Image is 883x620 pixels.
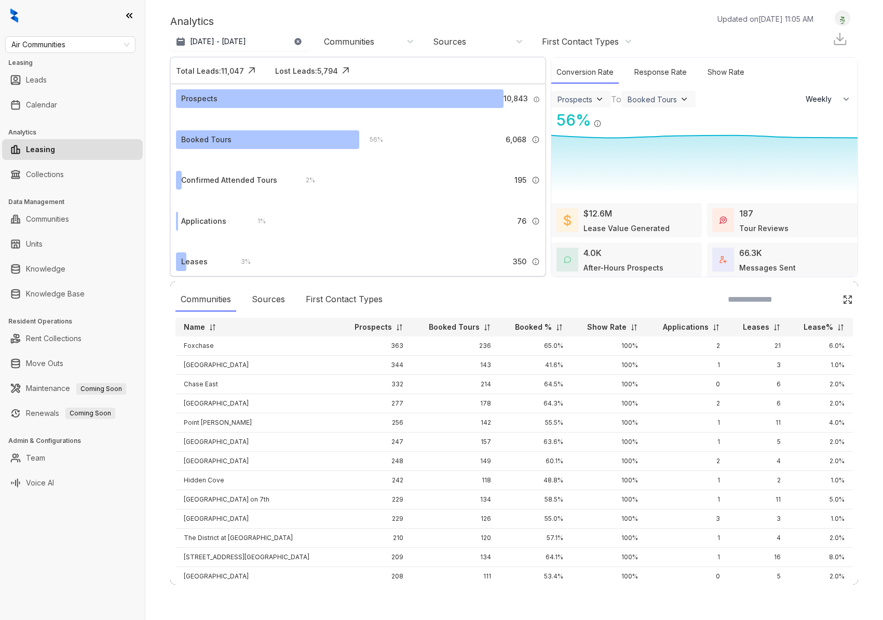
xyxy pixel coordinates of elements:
td: 2.0% [789,567,853,586]
td: 2 [728,471,789,490]
td: 1 [646,413,728,433]
td: 2.0% [789,433,853,452]
div: 187 [739,207,753,220]
img: LeaseValue [564,214,571,226]
span: 76 [517,215,526,227]
td: 5 [728,433,789,452]
td: 60.1% [499,452,572,471]
td: 4 [728,529,789,548]
td: Foxchase [175,336,339,356]
td: 214 [412,375,499,394]
p: Analytics [170,14,214,29]
div: After-Hours Prospects [583,262,663,273]
a: Rent Collections [26,328,81,349]
div: Booked Tours [628,95,677,104]
td: 64.5% [499,375,572,394]
a: Collections [26,164,64,185]
td: 100% [572,413,647,433]
td: 126 [412,509,499,529]
img: UserAvatar [835,13,850,24]
p: [DATE] - [DATE] [190,36,246,47]
td: Point [PERSON_NAME] [175,413,339,433]
td: 143 [412,356,499,375]
p: Show Rate [587,322,627,332]
td: 178 [412,394,499,413]
td: 100% [572,394,647,413]
td: 142 [412,413,499,433]
td: 100% [572,375,647,394]
img: Info [532,136,540,144]
td: 11 [728,490,789,509]
a: Team [26,448,45,468]
td: 65.0% [499,336,572,356]
div: Sources [247,288,290,312]
td: 58.5% [499,490,572,509]
td: 0 [646,375,728,394]
p: Name [184,322,205,332]
td: 118 [412,471,499,490]
td: 256 [339,413,412,433]
div: 1 % [247,215,266,227]
a: Leasing [26,139,55,160]
td: 332 [339,375,412,394]
img: sorting [483,324,491,331]
td: 100% [572,490,647,509]
span: 350 [513,256,526,267]
td: 209 [339,548,412,567]
div: Communities [324,36,374,47]
a: Knowledge [26,259,65,279]
td: 21 [728,336,789,356]
td: 210 [339,529,412,548]
p: Updated on [DATE] 11:05 AM [717,14,813,24]
td: [GEOGRAPHIC_DATA] [175,394,339,413]
li: Units [2,234,143,254]
img: sorting [555,324,563,331]
td: The District at [GEOGRAPHIC_DATA] [175,529,339,548]
td: 5.0% [789,490,853,509]
img: sorting [837,324,845,331]
td: 229 [339,509,412,529]
div: 56 % [551,109,591,132]
td: 63.6% [499,433,572,452]
div: Applications [181,215,226,227]
td: 55.5% [499,413,572,433]
a: RenewalsComing Soon [26,403,115,424]
td: 64.3% [499,394,572,413]
h3: Resident Operations [8,317,145,326]
td: 277 [339,394,412,413]
td: 229 [339,490,412,509]
p: Lease% [804,322,833,332]
td: [GEOGRAPHIC_DATA] [175,509,339,529]
div: Booked Tours [181,134,232,145]
td: 8.0% [789,548,853,567]
img: logo [10,8,18,23]
td: [GEOGRAPHIC_DATA] [175,433,339,452]
td: 208 [339,567,412,586]
div: Prospects [181,93,218,104]
div: Show Rate [702,61,750,84]
td: [GEOGRAPHIC_DATA] on 7th [175,490,339,509]
td: 2 [646,336,728,356]
a: Move Outs [26,353,63,374]
p: Applications [663,322,709,332]
div: Leases [181,256,208,267]
img: sorting [773,324,781,331]
td: 2 [646,394,728,413]
td: 5 [728,567,789,586]
td: 53.4% [499,567,572,586]
div: 3 % [230,256,251,267]
div: 2 % [295,174,315,186]
img: SearchIcon [821,295,830,304]
td: 41.6% [499,356,572,375]
div: First Contact Types [301,288,388,312]
div: Tour Reviews [739,223,789,234]
td: 11 [728,413,789,433]
div: Communities [175,288,236,312]
td: 2.0% [789,529,853,548]
h3: Data Management [8,197,145,207]
img: Info [532,258,540,266]
td: 344 [339,356,412,375]
td: 55.0% [499,509,572,529]
td: 0 [646,567,728,586]
li: Voice AI [2,473,143,493]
